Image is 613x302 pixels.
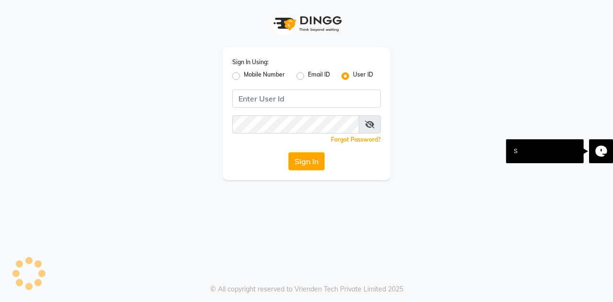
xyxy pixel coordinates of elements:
label: Sign In Using: [232,58,269,67]
a: Forgot Password? [331,136,381,143]
button: Sign In [288,152,325,170]
label: User ID [353,70,373,82]
img: logo1.svg [268,10,345,38]
input: Username [232,115,359,134]
input: Username [232,89,381,108]
label: Email ID [308,70,330,82]
label: Mobile Number [244,70,285,82]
